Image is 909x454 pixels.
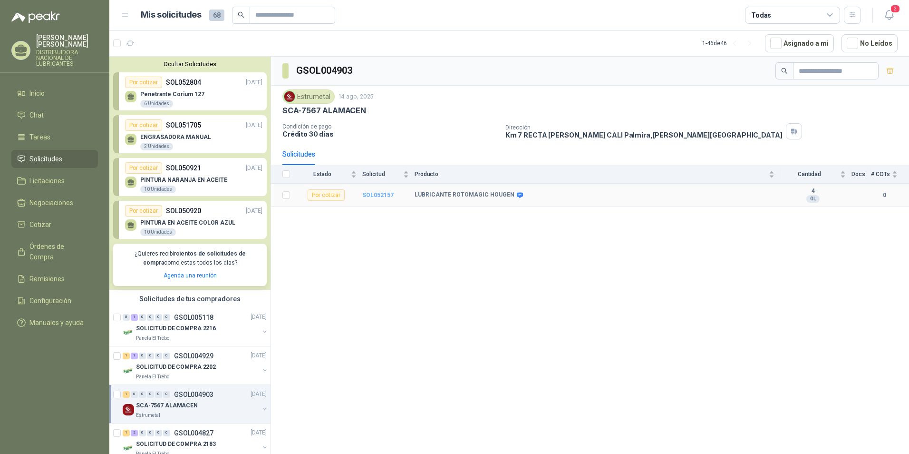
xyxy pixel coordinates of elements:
th: # COTs [871,165,909,184]
span: search [781,68,788,74]
span: Cotizar [29,219,51,230]
p: SOLICITUD DE COMPRA 2216 [136,324,216,333]
h3: GSOL004903 [296,63,354,78]
span: Inicio [29,88,45,99]
a: Por cotizarSOL051705[DATE] ENGRASADORA MANUAL2 Unidades [113,115,267,153]
span: 68 [209,10,224,21]
p: [DATE] [251,428,267,437]
th: Estado [296,165,362,184]
span: Órdenes de Compra [29,241,89,262]
b: cientos de solicitudes de compra [143,250,246,266]
div: 0 [147,430,154,436]
th: Solicitud [362,165,415,184]
a: 0 1 0 0 0 0 GSOL005118[DATE] Company LogoSOLICITUD DE COMPRA 2216Panela El Trébol [123,312,269,342]
div: 10 Unidades [140,186,176,193]
b: 4 [780,188,846,195]
a: Tareas [11,128,98,146]
a: Chat [11,106,98,124]
div: 0 [155,430,162,436]
p: SCA-7567 ALAMACEN [282,106,366,116]
span: Chat [29,110,44,120]
div: 0 [147,353,154,359]
a: Manuales y ayuda [11,314,98,332]
div: 2 Unidades [140,143,173,150]
div: 0 [139,391,146,398]
th: Docs [851,165,871,184]
div: Solicitudes de tus compradores [109,290,271,308]
img: Logo peakr [11,11,60,23]
a: 1 0 0 0 0 0 GSOL004903[DATE] Company LogoSCA-7567 ALAMACENEstrumetal [123,389,269,419]
th: Cantidad [780,165,851,184]
p: Panela El Trébol [136,373,171,381]
div: 1 [123,430,130,436]
a: Cotizar [11,216,98,234]
span: 2 [890,4,900,13]
p: [DATE] [246,121,262,130]
div: Por cotizar [308,189,345,201]
a: Solicitudes [11,150,98,168]
p: [DATE] [251,351,267,360]
div: 0 [163,430,170,436]
span: Licitaciones [29,176,65,186]
b: LUBRICANTE ROTOMAGIC HOUGEN [415,191,514,199]
h1: Mis solicitudes [141,8,202,22]
div: GL [806,195,820,203]
p: GSOL004903 [174,391,213,398]
div: 0 [163,314,170,321]
a: Por cotizarSOL052804[DATE] Penetrante Corium 1276 Unidades [113,72,267,110]
div: 1 [131,314,138,321]
p: ¿Quieres recibir como estas todos los días? [119,249,261,267]
p: DISTRIBUIDORA NACIONAL DE LUBRICANTES [36,49,98,67]
a: 1 1 0 0 0 0 GSOL004929[DATE] Company LogoSOLICITUD DE COMPRA 2202Panela El Trébol [123,350,269,381]
div: 10 Unidades [140,228,176,236]
p: SOLICITUD DE COMPRA 2202 [136,363,216,372]
div: 0 [155,314,162,321]
a: Configuración [11,292,98,310]
p: SOL052804 [166,77,201,88]
p: SOL051705 [166,120,201,130]
button: Asignado a mi [765,34,834,52]
b: 0 [871,191,898,200]
div: 1 [123,391,130,398]
div: 0 [123,314,130,321]
button: No Leídos [841,34,898,52]
a: Negociaciones [11,194,98,212]
p: GSOL004929 [174,353,213,359]
a: SOL052157 [362,192,394,198]
p: SOLICITUD DE COMPRA 2183 [136,440,216,449]
span: Remisiones [29,274,65,284]
p: Panela El Trébol [136,335,171,342]
div: 0 [139,430,146,436]
div: 0 [139,314,146,321]
div: 0 [163,353,170,359]
p: PINTURA NARANJA EN ACEITE [140,177,227,183]
p: [DATE] [251,390,267,399]
p: GSOL005118 [174,314,213,321]
div: 0 [147,314,154,321]
span: Estado [296,171,349,178]
a: Por cotizarSOL050921[DATE] PINTURA NARANJA EN ACEITE10 Unidades [113,158,267,196]
p: SCA-7567 ALAMACEN [136,401,198,410]
span: Manuales y ayuda [29,317,84,328]
div: Por cotizar [125,205,162,217]
p: [DATE] [251,313,267,322]
div: Por cotizar [125,119,162,131]
p: ENGRASADORA MANUAL [140,134,211,140]
div: 0 [155,353,162,359]
div: Estrumetal [282,89,335,104]
a: Por cotizarSOL050920[DATE] PINTURA EN ACEITE COLOR AZUL10 Unidades [113,201,267,239]
div: 1 [123,353,130,359]
button: 2 [880,7,898,24]
p: Crédito 30 días [282,130,498,138]
th: Producto [415,165,780,184]
p: Condición de pago [282,123,498,130]
img: Company Logo [123,443,134,454]
span: Cantidad [780,171,838,178]
span: Producto [415,171,767,178]
p: [DATE] [246,78,262,87]
span: Solicitud [362,171,401,178]
div: 2 [131,430,138,436]
div: 0 [155,391,162,398]
span: Tareas [29,132,50,142]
